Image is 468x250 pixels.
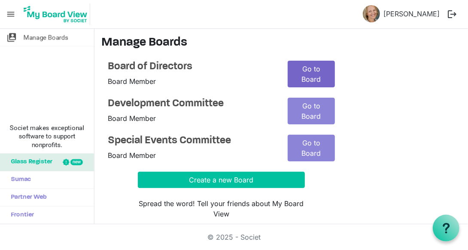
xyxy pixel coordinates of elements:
[21,3,90,25] img: My Board View Logo
[70,159,83,165] div: new
[443,5,461,23] button: logout
[6,29,17,46] span: switch_account
[6,207,34,224] span: Frontier
[6,171,31,188] span: Sumac
[108,151,156,160] span: Board Member
[21,3,94,25] a: My Board View Logo
[6,189,47,206] span: Partner Web
[108,114,156,123] span: Board Member
[288,61,335,87] a: Go to Board
[108,77,156,86] span: Board Member
[108,98,275,110] a: Development Committee
[6,154,52,171] span: Glass Register
[207,233,261,241] a: © 2025 - Societ
[138,198,305,219] div: Spread the word! Tell your friends about My Board View
[3,6,19,22] span: menu
[108,135,275,147] a: Special Events Committee
[288,135,335,161] a: Go to Board
[101,36,461,50] h3: Manage Boards
[108,61,275,73] a: Board of Directors
[138,172,305,188] button: Create a new Board
[4,123,90,149] span: Societ makes exceptional software to support nonprofits.
[288,98,335,124] a: Go to Board
[380,5,443,22] a: [PERSON_NAME]
[363,5,380,22] img: MrdfvEaX0q9_Q39n5ZRc2U0fWUnZOhzmL3BWSnSnh_8sDvUf5E4N0dgoahlv0_aGPKbEk6wxSiXvgrV0S65BXQ_thumb.png
[24,29,68,46] span: Manage Boards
